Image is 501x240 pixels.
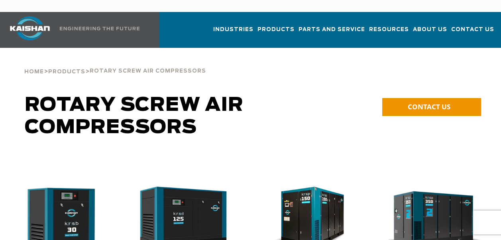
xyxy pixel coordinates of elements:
span: Rotary Screw Air Compressors [25,96,244,137]
span: Rotary Screw Air Compressors [90,69,206,74]
a: Contact Us [451,19,494,46]
a: Products [48,68,85,75]
a: Industries [213,19,253,46]
div: > > [24,48,206,78]
a: Products [257,19,295,46]
span: Resources [369,25,409,34]
a: About Us [413,19,447,46]
span: CONTACT US [408,102,450,111]
span: Parts and Service [299,25,365,34]
span: Industries [213,25,253,34]
a: CONTACT US [382,98,481,116]
img: Engineering the future [60,27,139,30]
a: Parts and Service [299,19,365,46]
span: About Us [413,25,447,34]
a: Resources [369,19,409,46]
span: Products [257,25,295,34]
a: Home [24,68,44,75]
span: Home [24,69,44,75]
span: Products [48,69,85,75]
span: Contact Us [451,25,494,34]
